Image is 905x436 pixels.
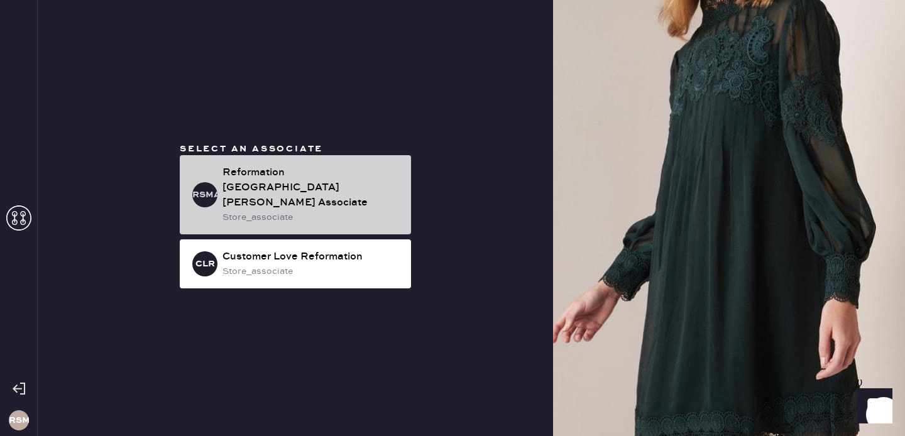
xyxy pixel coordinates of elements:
[195,259,215,268] h3: CLR
[192,190,217,199] h3: RSMA
[180,143,323,155] span: Select an associate
[9,416,29,425] h3: RSM
[845,379,899,433] iframe: Front Chat
[222,264,401,278] div: store_associate
[222,210,401,224] div: store_associate
[222,249,401,264] div: Customer Love Reformation
[222,165,401,210] div: Reformation [GEOGRAPHIC_DATA][PERSON_NAME] Associate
